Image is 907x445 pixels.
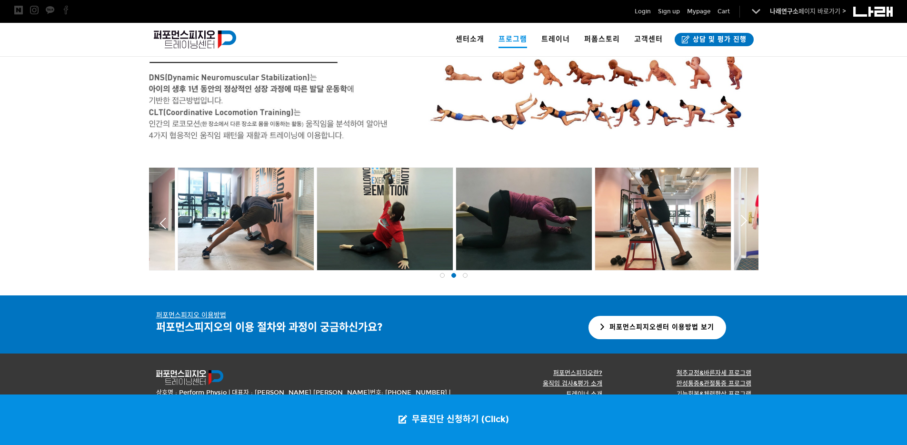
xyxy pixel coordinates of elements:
span: 상담 및 평가 진행 [690,35,747,44]
a: 퍼폼스토리 [577,23,627,56]
a: 만성통증&관절통증 프로그램 [677,380,751,387]
a: 센터소개 [449,23,491,56]
a: 상담 및 평가 진행 [675,33,754,46]
a: 나래연구소페이지 바로가기 > [770,8,846,15]
span: 트레이너 [541,35,570,43]
a: 고객센터 [627,23,670,56]
a: 척추교정&바른자세 프로그램 [677,369,751,377]
a: Cart [718,7,730,16]
a: 무료진단 신청하기 (Click) [389,394,518,445]
span: 프로그램 [498,31,527,48]
a: Mypage [687,7,710,16]
a: 프로그램 [491,23,534,56]
u: 퍼포먼스피지오 이용방법 [156,311,226,319]
strong: 퍼포먼스피지오의 이용 절차와 과정이 궁금하신가요? [156,321,383,334]
span: 퍼폼스토리 [584,35,620,43]
strong: 나래연구소 [770,8,798,15]
a: 움직임 검사&평가 소개 [543,380,602,387]
a: Sign up [658,7,680,16]
span: 고객센터 [634,35,663,43]
a: 퍼포먼스피지오센터 이용방법 보기 [588,316,726,339]
a: 트레이너 [534,23,577,56]
p: 상호명 : Perform Physio | 대표자 : [PERSON_NAME] [PERSON_NAME]번호: [PHONE_NUMBER] | 이메일:[EMAIL_ADDRESS][... [156,387,454,408]
a: 퍼포먼스피지오란? [553,369,602,377]
a: Login [635,7,651,16]
a: 기능회복&체력향상 프로그램 [677,390,751,398]
a: 트레이너 소개 [566,390,602,398]
img: 퍼포먼스피지오 트레이닝센터 로고 [156,370,223,385]
span: 센터소개 [456,35,484,43]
